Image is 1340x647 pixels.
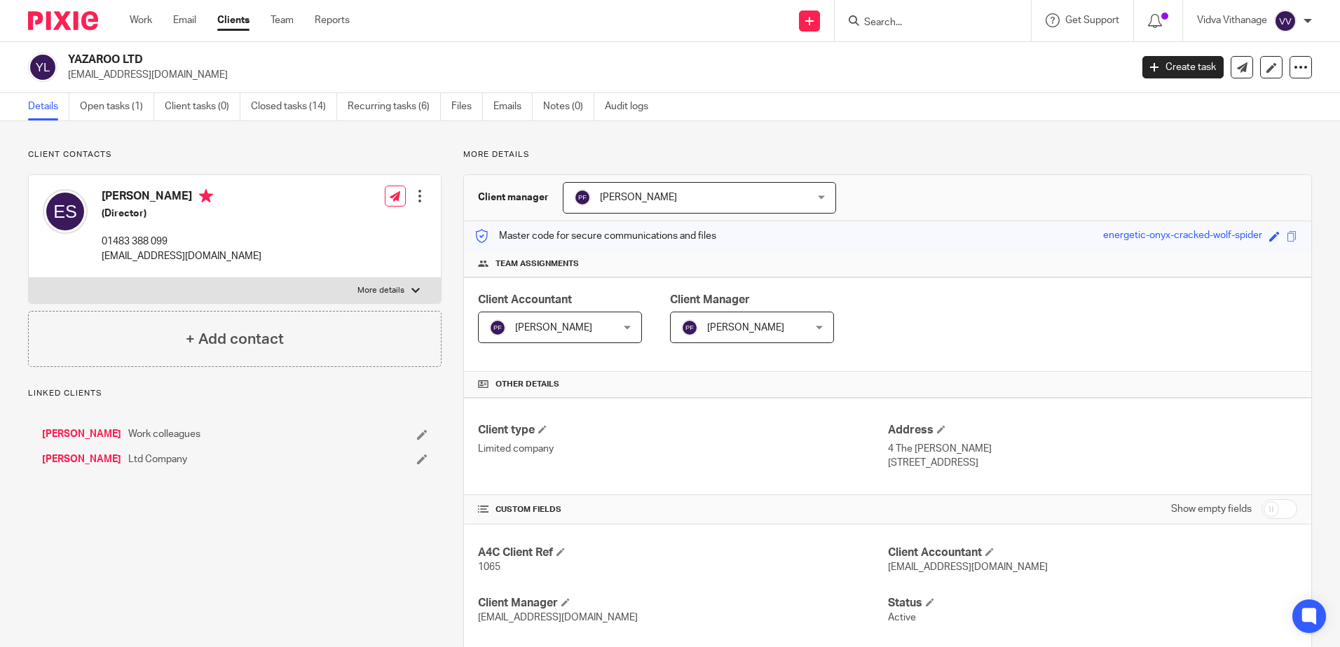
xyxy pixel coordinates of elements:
[888,442,1297,456] p: 4 The [PERSON_NAME]
[478,442,887,456] p: Limited company
[1065,15,1119,25] span: Get Support
[707,323,784,333] span: [PERSON_NAME]
[68,53,910,67] h2: YAZAROO LTD
[28,149,442,160] p: Client contacts
[217,13,249,27] a: Clients
[130,13,152,27] a: Work
[199,189,213,203] i: Primary
[478,190,549,204] h3: Client manager
[543,93,594,120] a: Notes (0)
[315,13,350,27] a: Reports
[478,504,887,515] h4: CUSTOM FIELDS
[357,285,404,296] p: More details
[28,93,69,120] a: Details
[493,93,533,120] a: Emails
[863,17,989,29] input: Search
[43,189,88,234] img: svg%3E
[1274,10,1297,32] img: svg%3E
[888,613,916,622] span: Active
[28,11,98,30] img: Pixie
[478,294,572,305] span: Client Accountant
[451,93,483,120] a: Files
[251,93,337,120] a: Closed tasks (14)
[681,319,698,336] img: svg%3E
[28,388,442,399] p: Linked clients
[495,379,559,390] span: Other details
[478,596,887,611] h4: Client Manager
[165,93,240,120] a: Client tasks (0)
[128,427,200,441] span: Work colleagues
[888,456,1297,470] p: [STREET_ADDRESS]
[68,68,1121,82] p: [EMAIL_ADDRESS][DOMAIN_NAME]
[605,93,659,120] a: Audit logs
[1197,13,1267,27] p: Vidva Vithanage
[888,562,1048,572] span: [EMAIL_ADDRESS][DOMAIN_NAME]
[42,452,121,466] a: [PERSON_NAME]
[28,53,57,82] img: svg%3E
[478,545,887,560] h4: A4C Client Ref
[1142,56,1224,78] a: Create task
[1103,228,1262,244] div: energetic-onyx-cracked-wolf-spider
[128,452,187,466] span: Ltd Company
[1171,502,1252,516] label: Show empty fields
[478,613,638,622] span: [EMAIL_ADDRESS][DOMAIN_NAME]
[42,427,121,441] a: [PERSON_NAME]
[489,319,506,336] img: svg%3E
[271,13,294,27] a: Team
[574,189,591,206] img: svg%3E
[495,258,579,270] span: Team assignments
[888,423,1297,438] h4: Address
[474,229,716,243] p: Master code for secure communications and files
[463,149,1312,160] p: More details
[478,423,887,438] h4: Client type
[600,193,677,202] span: [PERSON_NAME]
[888,596,1297,611] h4: Status
[102,207,261,221] h5: (Director)
[670,294,750,305] span: Client Manager
[186,328,284,350] h4: + Add contact
[888,545,1297,560] h4: Client Accountant
[102,249,261,263] p: [EMAIL_ADDRESS][DOMAIN_NAME]
[102,235,261,249] p: 01483 388 099
[515,323,592,333] span: [PERSON_NAME]
[173,13,196,27] a: Email
[102,189,261,207] h4: [PERSON_NAME]
[80,93,154,120] a: Open tasks (1)
[478,562,500,572] span: 1065
[348,93,441,120] a: Recurring tasks (6)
